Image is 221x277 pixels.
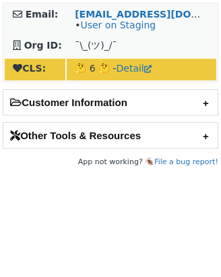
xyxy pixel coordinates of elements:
[3,155,218,169] footer: App not working? 🪳
[154,157,218,166] a: File a bug report!
[26,9,59,20] strong: Email:
[75,40,117,51] span: ¯\_(ツ)_/¯
[67,59,216,80] td: 🤔 6 🤔 -
[75,20,156,30] span: •
[13,63,46,74] strong: CLS:
[80,20,156,30] a: User on Staging
[24,40,62,51] strong: Org ID:
[3,123,218,148] h2: Other Tools & Resources
[117,63,152,74] a: Detail
[3,90,218,115] h2: Customer Information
